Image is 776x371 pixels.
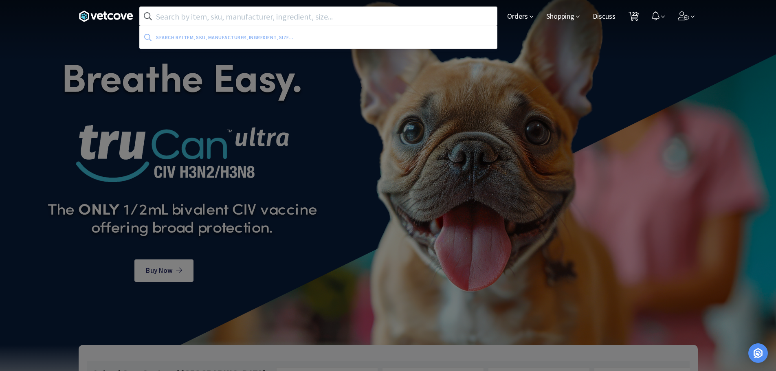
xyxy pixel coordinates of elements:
div: Search by item, sku, manufacturer, ingredient, size... [156,31,393,44]
div: Open Intercom Messenger [748,343,768,363]
a: 22 [625,14,642,21]
a: Discuss [589,13,619,20]
input: Search by item, sku, manufacturer, ingredient, size... [140,7,497,26]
